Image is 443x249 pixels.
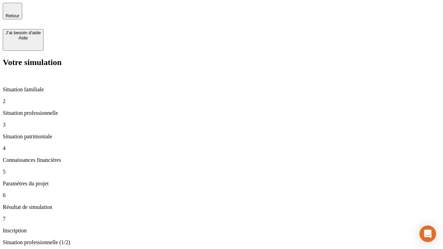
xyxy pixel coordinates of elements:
div: Open Intercom Messenger [419,225,436,242]
button: J’ai besoin d'aideAide [3,29,44,51]
p: 5 [3,169,440,175]
button: Retour [3,3,22,19]
p: Paramètres du projet [3,181,440,187]
p: 2 [3,98,440,104]
div: Aide [6,35,41,40]
p: Résultat de simulation [3,204,440,210]
p: Situation familiale [3,86,440,93]
p: Situation patrimoniale [3,133,440,140]
p: Connaissances financières [3,157,440,163]
p: Situation professionnelle [3,110,440,116]
p: 7 [3,216,440,222]
p: 3 [3,122,440,128]
p: 6 [3,192,440,199]
p: 4 [3,145,440,151]
span: Retour [6,13,19,18]
p: Inscription [3,228,440,234]
p: Situation professionnelle (1/2) [3,239,440,246]
div: J’ai besoin d'aide [6,30,41,35]
h2: Votre simulation [3,58,440,67]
